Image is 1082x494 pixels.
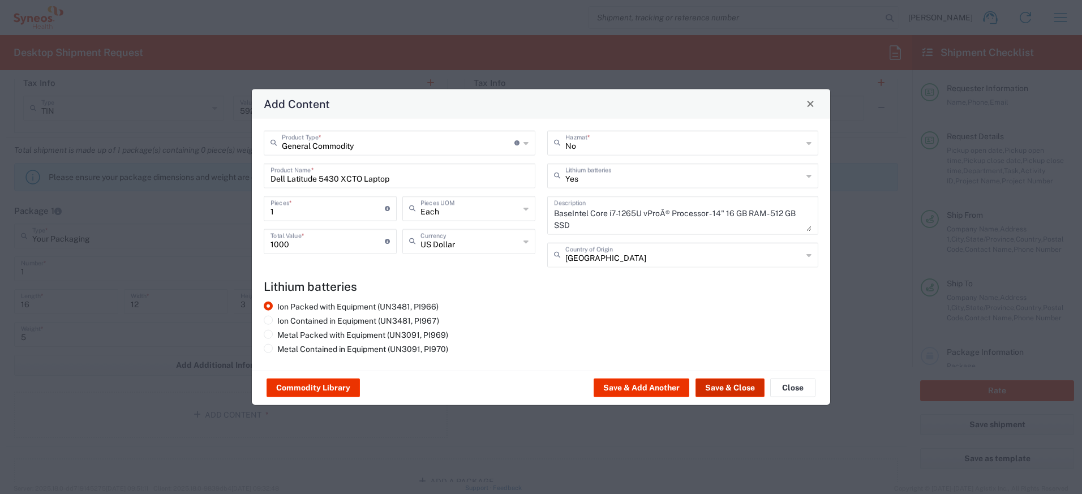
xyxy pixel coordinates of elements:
label: Ion Contained in Equipment (UN3481, PI967) [264,315,439,325]
h4: Lithium batteries [264,279,818,293]
button: Commodity Library [267,379,360,397]
button: Close [770,379,815,397]
h4: Add Content [264,95,330,111]
button: Save & Close [695,379,765,397]
label: Metal Contained in Equipment (UN3091, PI970) [264,343,448,354]
button: Save & Add Another [594,379,689,397]
label: Metal Packed with Equipment (UN3091, PI969) [264,329,448,340]
button: Close [802,96,818,111]
label: Ion Packed with Equipment (UN3481, PI966) [264,301,439,311]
